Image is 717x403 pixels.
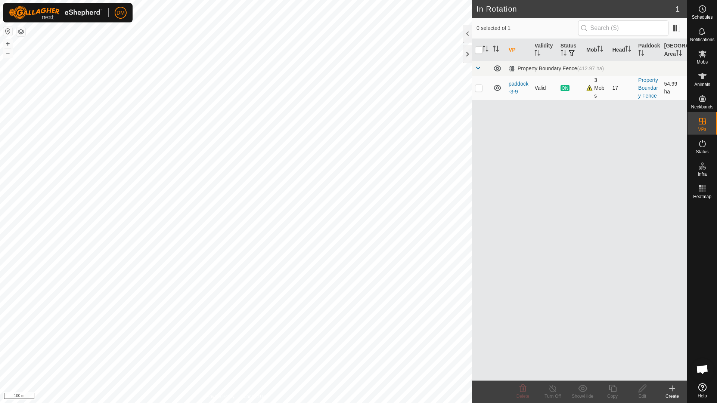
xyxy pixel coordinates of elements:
[117,9,125,17] span: DM
[698,394,707,398] span: Help
[676,3,680,15] span: 1
[3,49,12,58] button: –
[482,47,488,53] p-sorticon: Activate to sort
[561,85,569,91] span: ON
[534,51,540,57] p-sorticon: Activate to sort
[9,6,102,19] img: Gallagher Logo
[676,51,682,57] p-sorticon: Activate to sort
[509,65,604,72] div: Property Boundary Fence
[609,76,635,100] td: 17
[609,39,635,61] th: Head
[638,77,658,99] a: Property Boundary Fence
[16,27,25,36] button: Map Layers
[627,393,657,400] div: Edit
[493,47,499,53] p-sorticon: Activate to sort
[577,65,604,71] span: (412.97 ha)
[698,172,707,176] span: Infra
[578,20,668,36] input: Search (S)
[657,393,687,400] div: Create
[692,15,713,19] span: Schedules
[583,39,609,61] th: Mob
[690,37,714,42] span: Notifications
[661,39,687,61] th: [GEOGRAPHIC_DATA] Area
[3,39,12,48] button: +
[3,27,12,36] button: Reset Map
[477,4,676,13] h2: In Rotation
[506,39,531,61] th: VP
[597,393,627,400] div: Copy
[531,39,557,61] th: Validity
[625,47,631,53] p-sorticon: Activate to sort
[586,76,606,100] div: 3 Mobs
[691,105,713,109] span: Neckbands
[561,51,567,57] p-sorticon: Activate to sort
[509,81,528,95] a: paddock-3-9
[693,194,711,199] span: Heatmap
[558,39,583,61] th: Status
[635,39,661,61] th: Paddock
[516,394,530,399] span: Delete
[597,47,603,53] p-sorticon: Activate to sort
[477,24,578,32] span: 0 selected of 1
[638,51,644,57] p-sorticon: Activate to sort
[687,380,717,401] a: Help
[694,82,710,87] span: Animals
[243,393,266,400] a: Contact Us
[691,358,714,381] div: Open chat
[661,76,687,100] td: 54.99 ha
[696,150,708,154] span: Status
[207,393,235,400] a: Privacy Policy
[568,393,597,400] div: Show/Hide
[698,127,706,132] span: VPs
[531,76,557,100] td: Valid
[538,393,568,400] div: Turn Off
[697,60,708,64] span: Mobs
